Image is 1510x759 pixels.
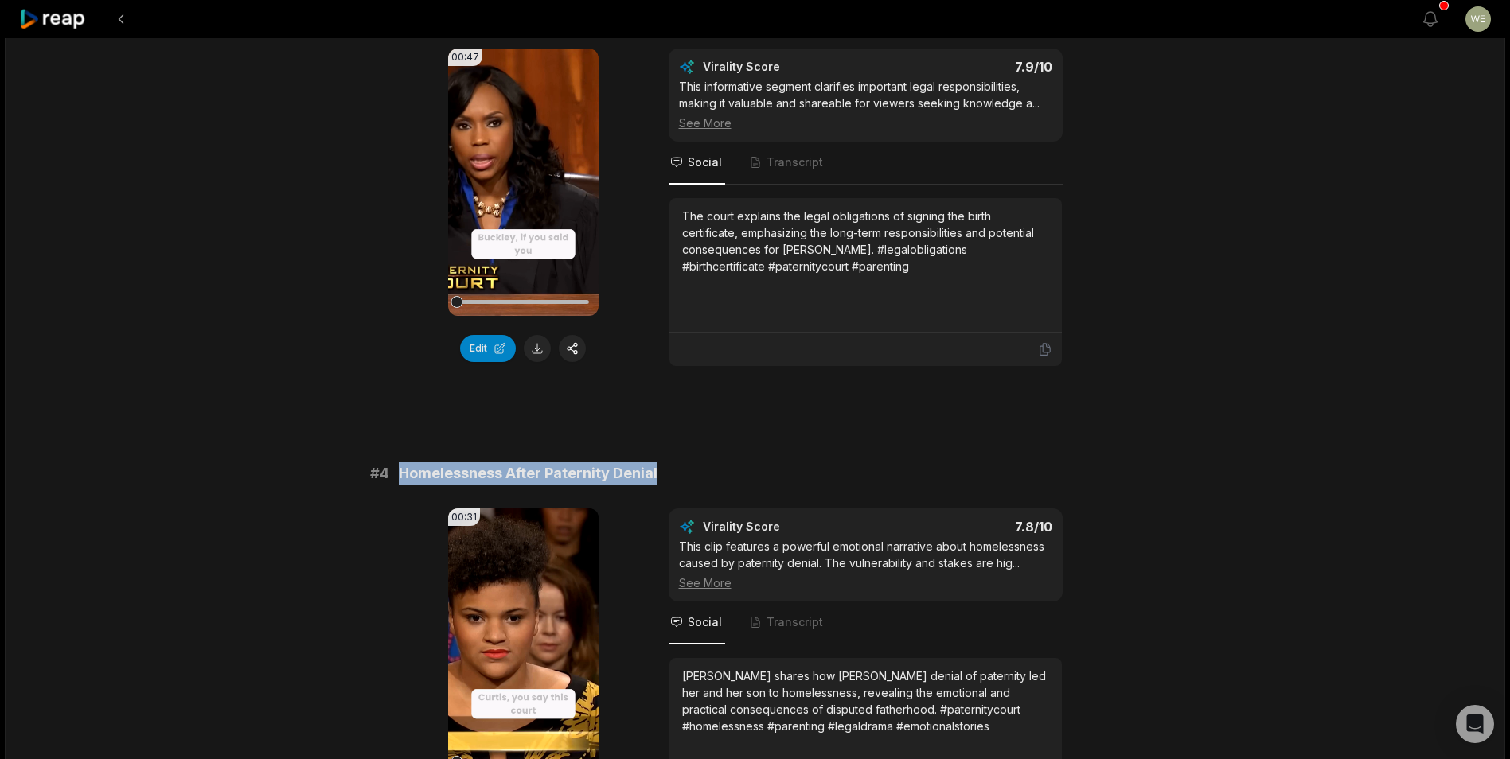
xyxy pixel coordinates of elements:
[679,574,1052,591] div: See More
[669,601,1063,644] nav: Tabs
[679,115,1052,131] div: See More
[703,59,874,75] div: Virality Score
[669,142,1063,185] nav: Tabs
[881,59,1052,75] div: 7.9 /10
[399,462,657,485] span: Homelessness After Paternity Denial
[370,462,389,485] span: # 4
[688,154,722,170] span: Social
[767,154,823,170] span: Transcript
[679,538,1052,591] div: This clip features a powerful emotional narrative about homelessness caused by paternity denial. ...
[682,208,1049,274] div: The court explains the legal obligations of signing the birth certificate, emphasizing the long-t...
[767,614,823,630] span: Transcript
[1456,705,1494,743] div: Open Intercom Messenger
[881,519,1052,535] div: 7.8 /10
[703,519,874,535] div: Virality Score
[688,614,722,630] span: Social
[448,49,599,316] video: Your browser does not support mp4 format.
[682,668,1049,734] div: [PERSON_NAME] shares how [PERSON_NAME] denial of paternity led her and her son to homelessness, r...
[460,335,516,362] button: Edit
[679,78,1052,131] div: This informative segment clarifies important legal responsibilities, making it valuable and share...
